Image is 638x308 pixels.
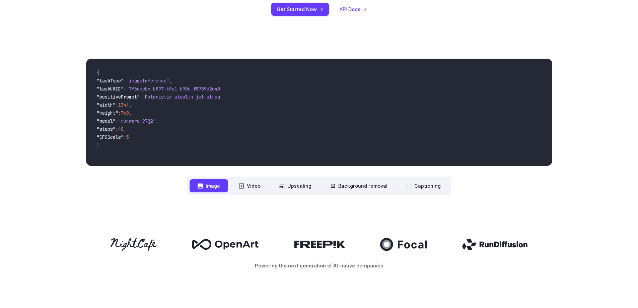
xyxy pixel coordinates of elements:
[121,110,129,116] span: 768
[340,5,367,13] a: API Docs
[126,134,129,140] span: 5
[97,110,118,116] span: "height"
[129,110,132,116] span: ,
[129,102,132,108] span: ,
[97,78,124,84] span: "taskType"
[231,179,269,192] button: Video
[97,126,116,132] span: "steps"
[97,86,124,92] span: "taskUUID"
[118,126,124,132] span: 40
[97,102,116,108] span: "width"
[124,134,126,140] span: :
[118,102,129,108] span: 1344
[116,118,118,124] span: :
[118,110,121,116] span: :
[140,94,142,100] span: :
[116,126,118,132] span: :
[398,179,449,192] button: Captioning
[190,179,228,192] button: Image
[97,142,99,148] span: }
[86,262,552,269] p: Powering the next generation of AI-native companies
[124,126,126,132] span: ,
[97,70,99,76] span: {
[142,94,386,100] span: "Futuristic stealth jet streaking through a neon-lit cityscape with glowing purple exhaust"
[271,3,329,16] a: Get Started Now
[124,78,126,84] span: :
[271,179,320,192] button: Upscaling
[126,78,169,84] span: "imageInference"
[124,86,126,92] span: :
[97,134,124,140] span: "CFGScale"
[169,78,172,84] span: ,
[97,118,116,124] span: "model"
[126,86,228,92] span: "7f3ebcb6-b897-49e1-b98c-f5789d2d40d7"
[116,102,118,108] span: :
[97,94,140,100] span: "positivePrompt"
[322,179,396,192] button: Background removal
[156,118,158,124] span: ,
[118,118,156,124] span: "runware:97@2"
